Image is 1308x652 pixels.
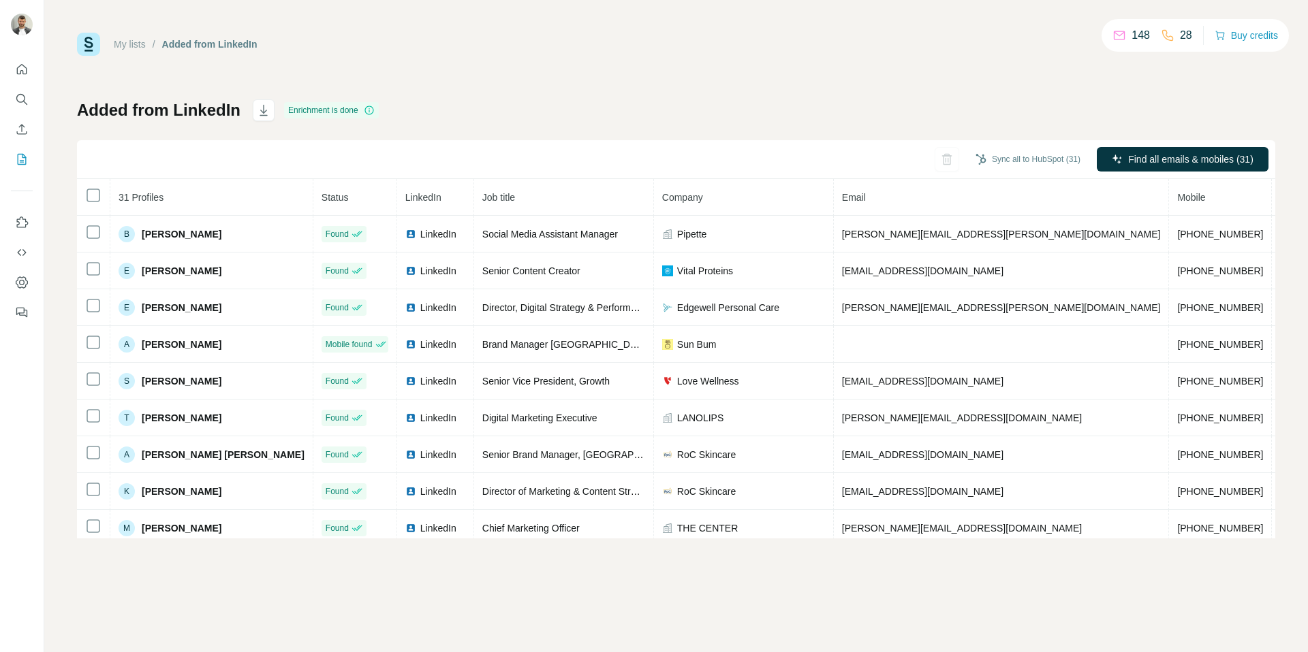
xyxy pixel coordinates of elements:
span: Love Wellness [677,374,739,388]
img: company-logo [662,339,673,350]
button: My lists [11,147,33,172]
div: T [119,410,135,426]
img: company-logo [662,449,673,460]
span: [PERSON_NAME][EMAIL_ADDRESS][DOMAIN_NAME] [842,523,1082,534]
span: Brand Manager [GEOGRAPHIC_DATA] [482,339,650,350]
span: Find all emails & mobiles (31) [1128,152,1253,166]
span: Found [326,522,349,534]
div: Added from LinkedIn [162,37,258,51]
img: LinkedIn logo [405,486,416,497]
button: Find all emails & mobiles (31) [1097,147,1268,172]
div: M [119,520,135,536]
div: E [119,299,135,316]
span: [PHONE_NUMBER] [1177,376,1263,387]
span: Mobile [1177,192,1205,203]
span: [EMAIL_ADDRESS][DOMAIN_NAME] [842,449,1003,460]
span: Vital Proteins [677,264,733,278]
span: [PERSON_NAME] [142,485,221,498]
img: Avatar [11,14,33,35]
span: Found [326,412,349,424]
button: Search [11,87,33,112]
span: [PHONE_NUMBER] [1177,229,1263,240]
span: [PERSON_NAME] [142,411,221,425]
span: Company [662,192,703,203]
span: [PHONE_NUMBER] [1177,449,1263,460]
span: [PHONE_NUMBER] [1177,302,1263,313]
span: [PHONE_NUMBER] [1177,486,1263,497]
span: Director of Marketing & Content Strategy [482,486,654,497]
span: Chief Marketing Officer [482,523,580,534]
span: 31 Profiles [119,192,163,203]
span: [PHONE_NUMBER] [1177,412,1263,423]
button: Quick start [11,57,33,82]
p: 28 [1180,27,1192,44]
span: RoC Skincare [677,448,736,461]
span: [PERSON_NAME][EMAIL_ADDRESS][DOMAIN_NAME] [842,412,1082,423]
div: E [119,263,135,279]
span: LinkedIn [420,448,456,461]
span: LinkedIn [420,338,456,351]
span: [PERSON_NAME] [142,301,221,314]
span: Found [326,265,349,277]
span: THE CENTER [677,521,738,535]
span: [EMAIL_ADDRESS][DOMAIN_NAME] [842,486,1003,497]
span: Status [322,192,349,203]
span: Director, Digital Strategy & Performance Marketing [482,302,696,313]
img: company-logo [662,376,673,387]
span: LinkedIn [420,485,456,498]
div: Enrichment is done [284,102,379,118]
span: Found [326,485,349,498]
span: Job title [482,192,515,203]
button: Sync all to HubSpot (31) [966,149,1090,169]
span: [PERSON_NAME][EMAIL_ADDRESS][PERSON_NAME][DOMAIN_NAME] [842,302,1161,313]
span: [EMAIL_ADDRESS][DOMAIN_NAME] [842,265,1003,276]
div: A [119,446,135,463]
div: B [119,226,135,242]
span: Pipette [677,227,707,241]
p: 148 [1132,27,1150,44]
span: Senior Brand Manager, [GEOGRAPHIC_DATA] Marketing [482,449,727,460]
img: LinkedIn logo [405,265,416,276]
span: [PERSON_NAME] [142,227,221,241]
img: LinkedIn logo [405,229,416,240]
img: company-logo [662,265,673,276]
span: Social Media Assistant Manager [482,229,618,240]
button: Use Surfe API [11,240,33,265]
span: LinkedIn [405,192,441,203]
span: LinkedIn [420,301,456,314]
span: LinkedIn [420,411,456,425]
img: LinkedIn logo [405,302,416,313]
img: LinkedIn logo [405,339,416,350]
h1: Added from LinkedIn [77,99,240,121]
img: Surfe Logo [77,33,100,56]
img: LinkedIn logo [405,376,416,387]
span: Found [326,375,349,387]
button: Use Surfe on LinkedIn [11,210,33,235]
span: Sun Bum [677,338,717,351]
span: Senior Vice President, Growth [482,376,610,387]
span: RoC Skincare [677,485,736,498]
img: company-logo [662,302,673,313]
img: LinkedIn logo [405,523,416,534]
span: [PERSON_NAME] [142,374,221,388]
span: Email [842,192,866,203]
div: A [119,336,135,353]
button: Buy credits [1215,26,1278,45]
div: K [119,483,135,500]
li: / [153,37,155,51]
button: Feedback [11,300,33,325]
span: LANOLIPS [677,411,723,425]
span: [PHONE_NUMBER] [1177,265,1263,276]
span: Found [326,228,349,240]
span: [PERSON_NAME] [142,264,221,278]
img: LinkedIn logo [405,412,416,423]
img: LinkedIn logo [405,449,416,460]
span: Digital Marketing Executive [482,412,597,423]
button: Enrich CSV [11,117,33,142]
span: [PHONE_NUMBER] [1177,523,1263,534]
a: My lists [114,39,146,50]
span: Found [326,301,349,314]
span: [PERSON_NAME] [142,338,221,351]
span: Found [326,449,349,461]
span: Edgewell Personal Care [677,301,779,314]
